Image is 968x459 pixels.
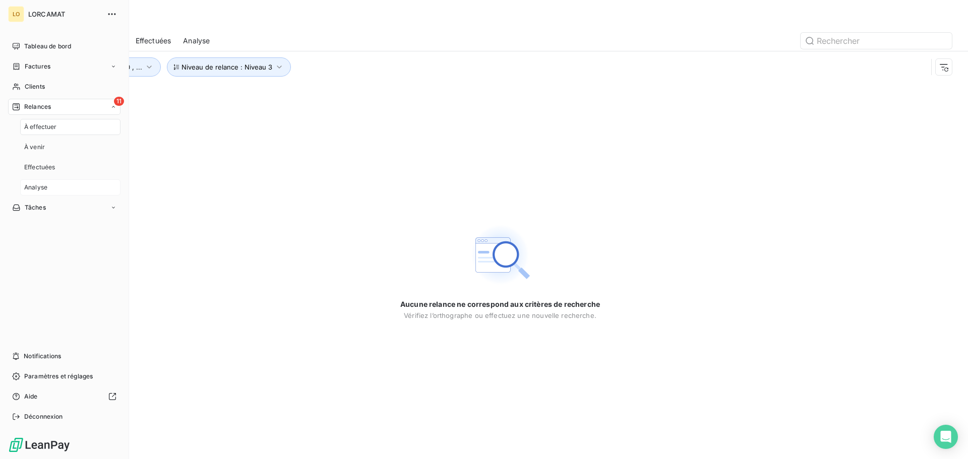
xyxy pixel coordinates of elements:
[167,57,291,77] button: Niveau de relance : Niveau 3
[24,102,51,111] span: Relances
[24,392,38,401] span: Aide
[181,63,272,71] span: Niveau de relance : Niveau 3
[24,183,47,192] span: Analyse
[404,311,596,319] span: Vérifiez l’orthographe ou effectuez une nouvelle recherche.
[25,203,46,212] span: Tâches
[24,372,93,381] span: Paramètres et réglages
[136,36,171,46] span: Effectuées
[8,388,120,405] a: Aide
[8,437,71,453] img: Logo LeanPay
[8,6,24,22] div: LO
[24,42,71,51] span: Tableau de bord
[468,223,532,287] img: Empty state
[934,425,958,449] div: Open Intercom Messenger
[28,10,101,18] span: LORCAMAT
[25,62,50,71] span: Factures
[24,122,57,132] span: À effectuer
[24,412,63,421] span: Déconnexion
[25,82,45,91] span: Clients
[400,299,600,309] span: Aucune relance ne correspond aux critères de recherche
[24,163,55,172] span: Effectuées
[801,33,952,49] input: Rechercher
[114,97,124,106] span: 11
[24,352,61,361] span: Notifications
[183,36,210,46] span: Analyse
[24,143,45,152] span: À venir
